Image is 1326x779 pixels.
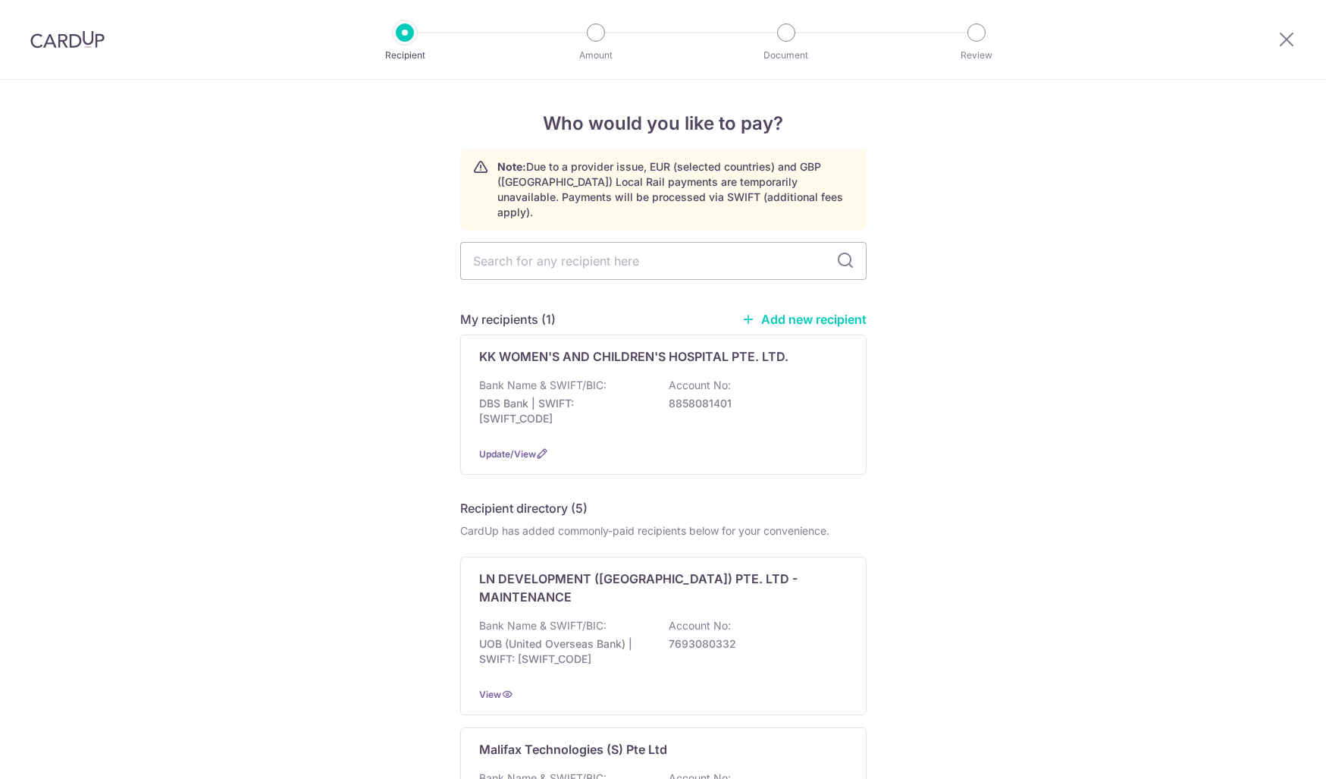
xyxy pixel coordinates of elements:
[540,48,652,63] p: Amount
[460,242,867,280] input: Search for any recipient here
[479,378,607,393] p: Bank Name & SWIFT/BIC:
[460,499,588,517] h5: Recipient directory (5)
[669,618,731,633] p: Account No:
[497,160,526,173] strong: Note:
[479,618,607,633] p: Bank Name & SWIFT/BIC:
[479,689,501,700] a: View
[669,396,839,411] p: 8858081401
[669,378,731,393] p: Account No:
[730,48,842,63] p: Document
[460,523,867,539] div: CardUp has added commonly-paid recipients below for your convenience.
[349,48,461,63] p: Recipient
[460,310,556,328] h5: My recipients (1)
[30,30,105,49] img: CardUp
[479,636,649,667] p: UOB (United Overseas Bank) | SWIFT: [SWIFT_CODE]
[920,48,1033,63] p: Review
[479,396,649,426] p: DBS Bank | SWIFT: [SWIFT_CODE]
[669,636,839,652] p: 7693080332
[460,110,867,137] h4: Who would you like to pay?
[741,312,867,327] a: Add new recipient
[497,159,854,220] p: Due to a provider issue, EUR (selected countries) and GBP ([GEOGRAPHIC_DATA]) Local Rail payments...
[479,347,788,366] p: KK WOMEN'S AND CHILDREN'S HOSPITAL PTE. LTD.
[479,740,667,759] p: Malifax Technologies (S) Pte Ltd
[479,448,536,460] a: Update/View
[479,570,829,606] p: LN DEVELOPMENT ([GEOGRAPHIC_DATA]) PTE. LTD - MAINTENANCE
